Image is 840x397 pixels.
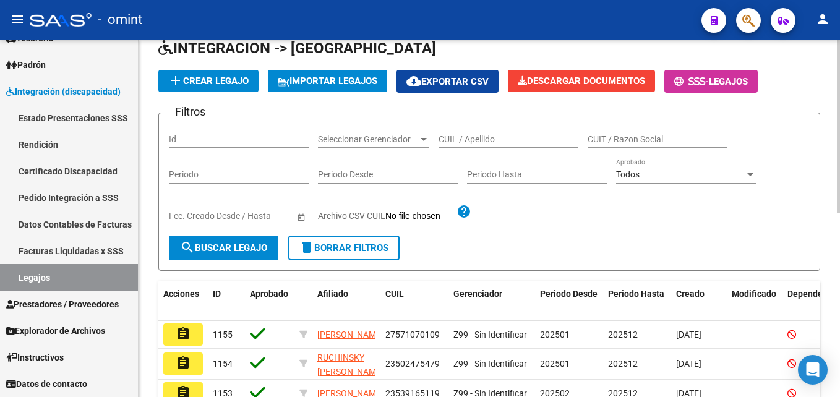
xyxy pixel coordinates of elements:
[396,70,499,93] button: Exportar CSV
[6,324,105,338] span: Explorador de Archivos
[540,289,598,299] span: Periodo Desde
[518,75,645,87] span: Descargar Documentos
[406,76,489,87] span: Exportar CSV
[294,210,307,223] button: Open calendar
[213,330,233,339] span: 1155
[268,70,387,92] button: IMPORTAR LEGAJOS
[732,289,776,299] span: Modificado
[385,289,404,299] span: CUIL
[169,211,207,221] input: Start date
[169,103,212,121] h3: Filtros
[385,211,456,222] input: Archivo CSV CUIL
[540,330,570,339] span: 202501
[218,211,278,221] input: End date
[278,75,377,87] span: IMPORTAR LEGAJOS
[608,359,638,369] span: 202512
[603,281,671,322] datatable-header-cell: Periodo Hasta
[6,297,119,311] span: Prestadores / Proveedores
[671,281,727,322] datatable-header-cell: Creado
[453,330,527,339] span: Z99 - Sin Identificar
[158,70,259,92] button: Crear Legajo
[250,289,288,299] span: Aprobado
[317,289,348,299] span: Afiliado
[312,281,380,322] datatable-header-cell: Afiliado
[318,134,418,145] span: Seleccionar Gerenciador
[213,359,233,369] span: 1154
[815,12,830,27] mat-icon: person
[299,242,388,254] span: Borrar Filtros
[213,289,221,299] span: ID
[208,281,245,322] datatable-header-cell: ID
[664,70,758,93] button: -Legajos
[169,236,278,260] button: Buscar Legajo
[453,289,502,299] span: Gerenciador
[676,289,705,299] span: Creado
[6,377,87,391] span: Datos de contacto
[163,289,199,299] span: Acciones
[453,359,527,369] span: Z99 - Sin Identificar
[318,211,385,221] span: Archivo CSV CUIL
[406,74,421,88] mat-icon: cloud_download
[317,352,384,377] span: RUCHINSKY [PERSON_NAME]
[380,281,448,322] datatable-header-cell: CUIL
[176,356,191,370] mat-icon: assignment
[317,330,384,339] span: [PERSON_NAME]
[535,281,603,322] datatable-header-cell: Periodo Desde
[180,242,267,254] span: Buscar Legajo
[608,330,638,339] span: 202512
[676,330,701,339] span: [DATE]
[180,240,195,255] mat-icon: search
[456,204,471,219] mat-icon: help
[245,281,294,322] datatable-header-cell: Aprobado
[616,169,640,179] span: Todos
[798,355,828,385] div: Open Intercom Messenger
[385,359,440,369] span: 23502475479
[176,327,191,341] mat-icon: assignment
[98,6,142,33] span: - omint
[6,58,46,72] span: Padrón
[540,359,570,369] span: 202501
[508,70,655,92] button: Descargar Documentos
[448,281,535,322] datatable-header-cell: Gerenciador
[727,281,782,322] datatable-header-cell: Modificado
[168,73,183,88] mat-icon: add
[676,359,701,369] span: [DATE]
[6,351,64,364] span: Instructivos
[288,236,400,260] button: Borrar Filtros
[385,330,440,339] span: 27571070109
[299,240,314,255] mat-icon: delete
[608,289,664,299] span: Periodo Hasta
[674,76,709,87] span: -
[158,281,208,322] datatable-header-cell: Acciones
[6,85,121,98] span: Integración (discapacidad)
[168,75,249,87] span: Crear Legajo
[158,40,436,57] span: INTEGRACION -> [GEOGRAPHIC_DATA]
[787,289,839,299] span: Dependencia
[10,12,25,27] mat-icon: menu
[709,76,748,87] span: Legajos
